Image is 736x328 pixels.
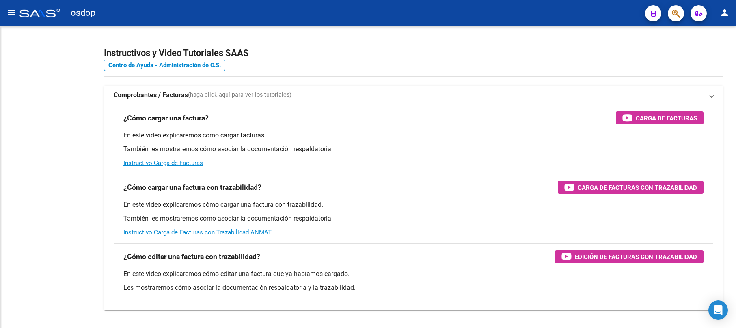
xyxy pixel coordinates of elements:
[104,45,723,61] h2: Instructivos y Video Tutoriales SAAS
[188,91,291,100] span: (haga click aquí para ver los tutoriales)
[636,113,697,123] span: Carga de Facturas
[104,105,723,310] div: Comprobantes / Facturas(haga click aquí para ver los tutoriales)
[708,300,728,320] div: Open Intercom Messenger
[720,8,730,17] mat-icon: person
[123,200,704,209] p: En este video explicaremos cómo cargar una factura con trazabilidad.
[616,111,704,124] button: Carga de Facturas
[123,251,260,262] h3: ¿Cómo editar una factura con trazabilidad?
[123,283,704,292] p: Les mostraremos cómo asociar la documentación respaldatoria y la trazabilidad.
[123,182,261,193] h3: ¿Cómo cargar una factura con trazabilidad?
[114,91,188,100] strong: Comprobantes / Facturas
[123,214,704,223] p: También les mostraremos cómo asociar la documentación respaldatoria.
[123,159,203,167] a: Instructivo Carga de Facturas
[64,4,95,22] span: - osdop
[123,145,704,154] p: También les mostraremos cómo asociar la documentación respaldatoria.
[6,8,16,17] mat-icon: menu
[104,60,225,71] a: Centro de Ayuda - Administración de O.S.
[555,250,704,263] button: Edición de Facturas con Trazabilidad
[123,229,272,236] a: Instructivo Carga de Facturas con Trazabilidad ANMAT
[123,270,704,279] p: En este video explicaremos cómo editar una factura que ya habíamos cargado.
[123,131,704,140] p: En este video explicaremos cómo cargar facturas.
[558,181,704,194] button: Carga de Facturas con Trazabilidad
[123,112,209,124] h3: ¿Cómo cargar una factura?
[575,252,697,262] span: Edición de Facturas con Trazabilidad
[104,86,723,105] mat-expansion-panel-header: Comprobantes / Facturas(haga click aquí para ver los tutoriales)
[578,182,697,193] span: Carga de Facturas con Trazabilidad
